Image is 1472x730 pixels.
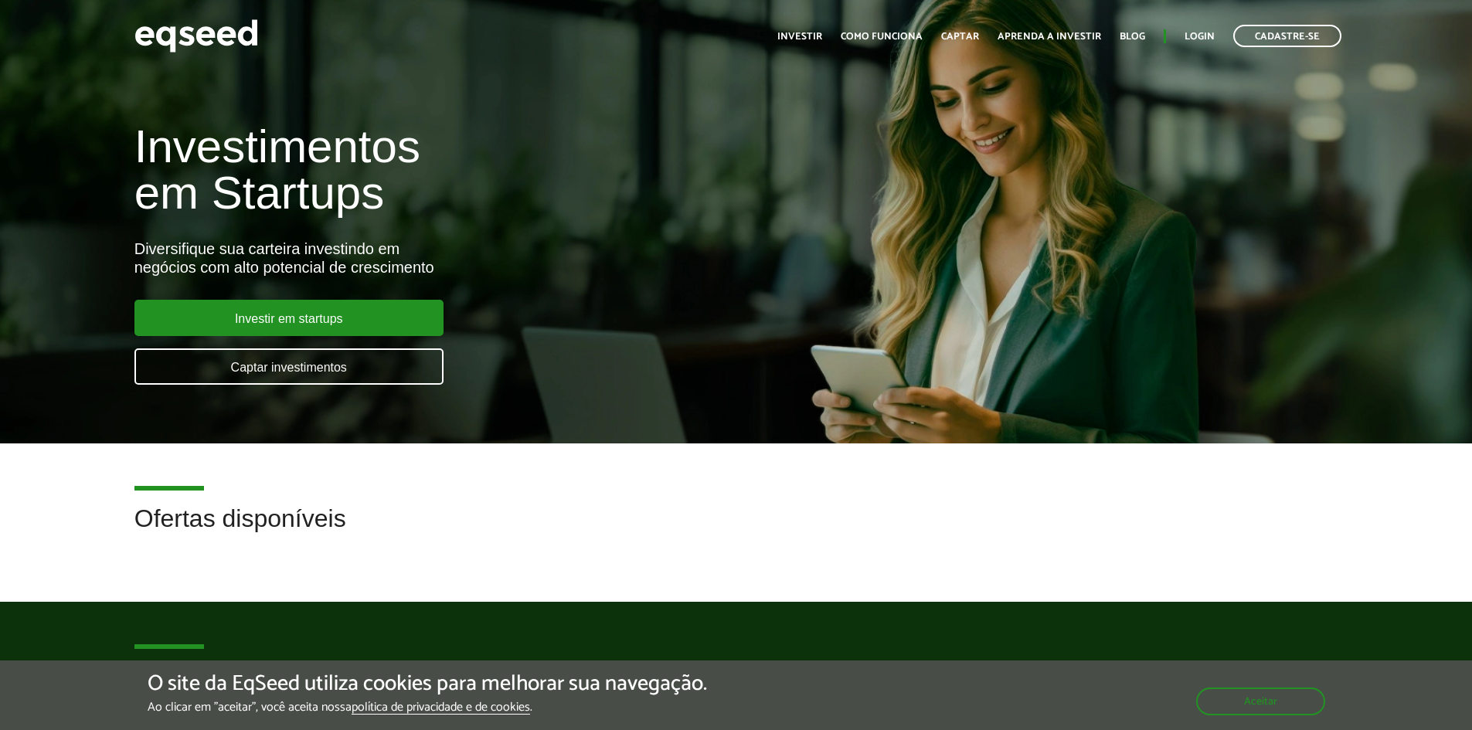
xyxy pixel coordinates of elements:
h1: Investimentos em Startups [134,124,848,216]
img: EqSeed [134,15,258,56]
a: Aprenda a investir [998,32,1101,42]
p: Ao clicar em "aceitar", você aceita nossa . [148,700,707,715]
a: Cadastre-se [1233,25,1341,47]
a: política de privacidade e de cookies [352,701,530,715]
a: Captar [941,32,979,42]
button: Aceitar [1196,688,1325,715]
a: Blog [1120,32,1145,42]
h5: O site da EqSeed utiliza cookies para melhorar sua navegação. [148,672,707,696]
a: Como funciona [841,32,923,42]
a: Investir em startups [134,300,444,336]
a: Captar investimentos [134,348,444,385]
a: Investir [777,32,822,42]
div: Diversifique sua carteira investindo em negócios com alto potencial de crescimento [134,239,848,277]
h2: Ofertas disponíveis [134,505,1338,555]
a: Login [1185,32,1215,42]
